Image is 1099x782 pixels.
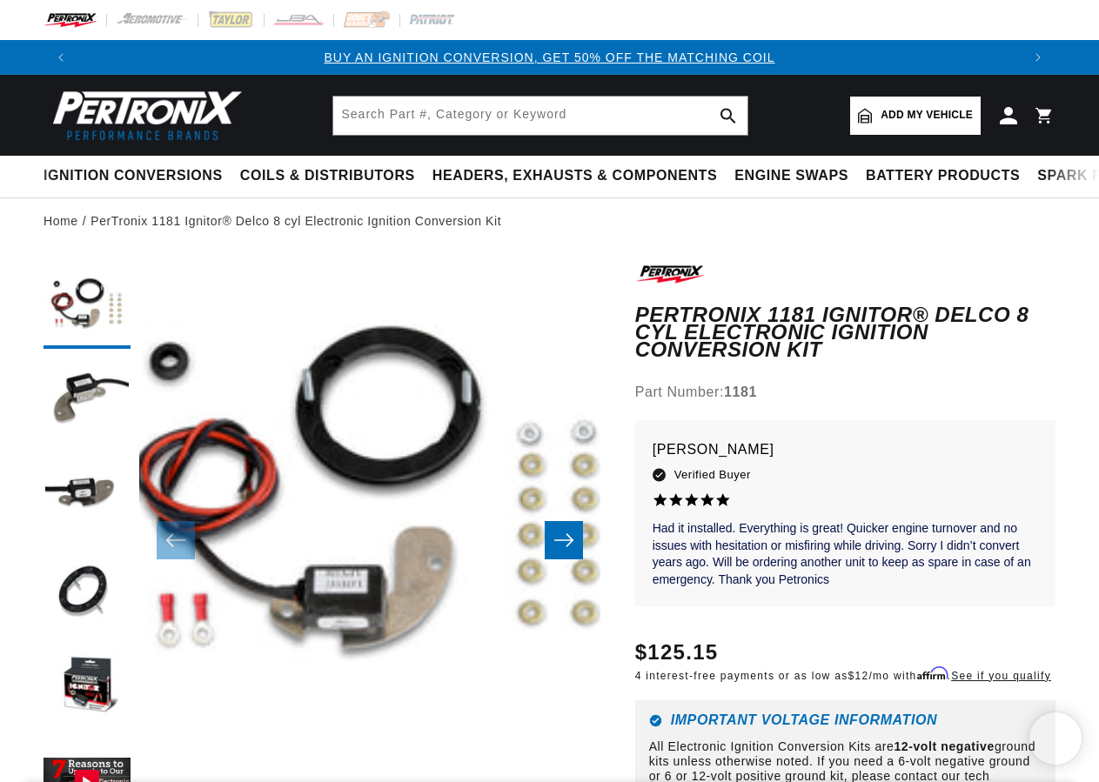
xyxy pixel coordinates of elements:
[44,85,244,145] img: Pertronix
[881,107,973,124] span: Add my vehicle
[157,521,195,559] button: Slide left
[545,521,583,559] button: Slide right
[44,645,131,732] button: Load image 5 in gallery view
[635,637,719,668] span: $125.15
[44,211,78,231] a: Home
[894,739,994,753] strong: 12-volt negative
[432,167,717,185] span: Headers, Exhausts & Components
[333,97,747,135] input: Search Part #, Category or Keyword
[44,156,231,197] summary: Ignition Conversions
[44,453,131,540] button: Load image 3 in gallery view
[44,262,131,349] button: Load image 1 in gallery view
[709,97,747,135] button: search button
[724,384,757,399] strong: 1181
[734,167,848,185] span: Engine Swaps
[653,438,1038,462] p: [PERSON_NAME]
[850,97,981,135] a: Add my vehicle
[848,670,869,682] span: $12
[653,520,1038,588] p: Had it installed. Everything is great! Quicker engine turnover and no issues with hesitation or m...
[78,48,1021,67] div: Announcement
[635,668,1051,684] p: 4 interest-free payments or as low as /mo with .
[90,211,501,231] a: PerTronix 1181 Ignitor® Delco 8 cyl Electronic Ignition Conversion Kit
[635,381,1055,404] div: Part Number:
[231,156,424,197] summary: Coils & Distributors
[917,667,948,680] span: Affirm
[866,167,1020,185] span: Battery Products
[44,211,1055,231] nav: breadcrumbs
[240,167,415,185] span: Coils & Distributors
[649,714,1042,727] h6: Important Voltage Information
[44,40,78,75] button: Translation missing: en.sections.announcements.previous_announcement
[635,306,1055,359] h1: PerTronix 1181 Ignitor® Delco 8 cyl Electronic Ignition Conversion Kit
[1021,40,1055,75] button: Translation missing: en.sections.announcements.next_announcement
[324,50,774,64] a: BUY AN IGNITION CONVERSION, GET 50% OFF THE MATCHING COIL
[424,156,726,197] summary: Headers, Exhausts & Components
[674,465,751,485] span: Verified Buyer
[44,167,223,185] span: Ignition Conversions
[44,358,131,444] button: Load image 2 in gallery view
[951,670,1051,682] a: See if you qualify - Learn more about Affirm Financing (opens in modal)
[78,48,1021,67] div: 1 of 3
[857,156,1029,197] summary: Battery Products
[726,156,857,197] summary: Engine Swaps
[44,549,131,636] button: Load image 4 in gallery view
